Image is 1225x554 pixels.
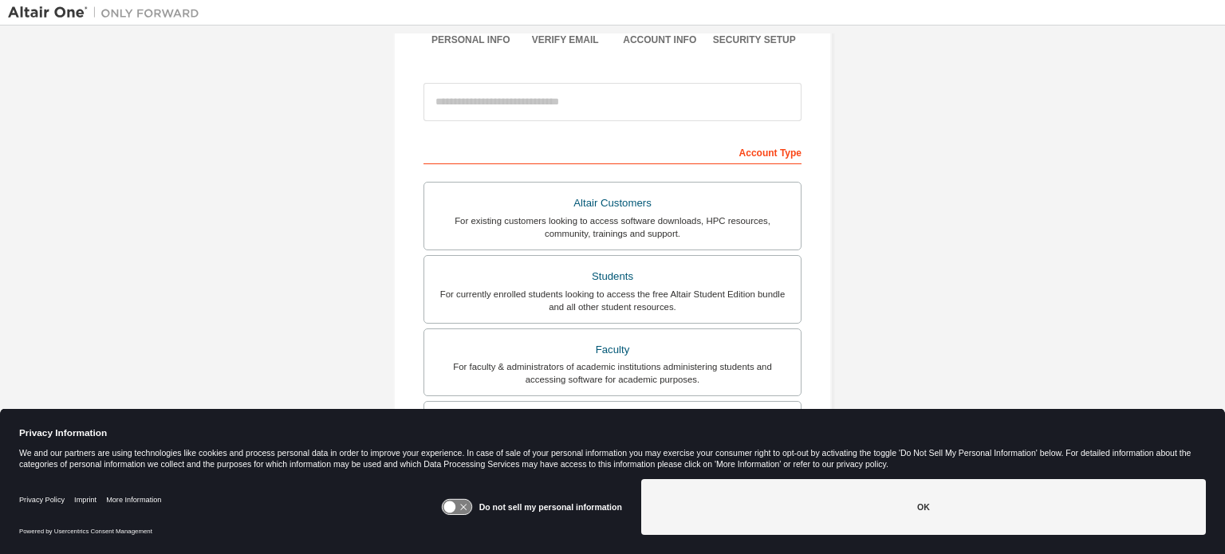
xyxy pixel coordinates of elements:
[434,339,791,361] div: Faculty
[8,5,207,21] img: Altair One
[518,33,613,46] div: Verify Email
[434,265,791,288] div: Students
[434,214,791,240] div: For existing customers looking to access software downloads, HPC resources, community, trainings ...
[434,288,791,313] div: For currently enrolled students looking to access the free Altair Student Edition bundle and all ...
[423,33,518,46] div: Personal Info
[612,33,707,46] div: Account Info
[434,360,791,386] div: For faculty & administrators of academic institutions administering students and accessing softwa...
[434,192,791,214] div: Altair Customers
[707,33,802,46] div: Security Setup
[423,139,802,164] div: Account Type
